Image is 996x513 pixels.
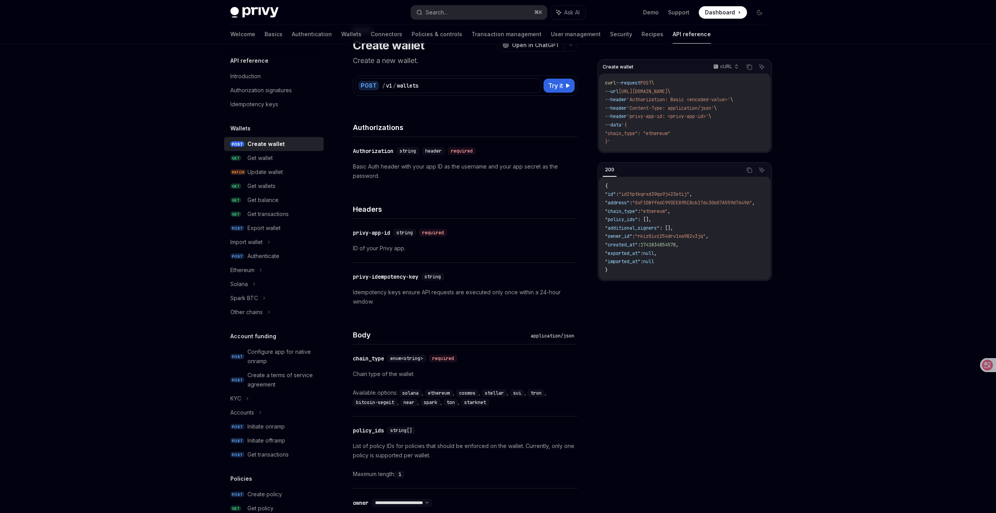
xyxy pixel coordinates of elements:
[400,397,421,407] div: ,
[230,169,246,175] span: PATCH
[510,389,524,397] code: sui
[706,233,708,239] span: ,
[396,230,413,236] span: string
[548,81,563,90] span: Try it
[426,8,447,17] div: Search...
[230,452,244,458] span: POST
[230,408,254,417] div: Accounts
[510,388,528,397] div: ,
[247,450,289,459] div: Get transactions
[638,242,640,248] span: :
[689,191,692,197] span: ,
[605,97,627,103] span: --header
[605,113,627,119] span: --header
[247,347,319,366] div: Configure app for native onramp
[224,165,324,179] a: PATCHUpdate wallet
[230,155,241,161] span: GET
[224,193,324,207] a: GETGet balance
[224,179,324,193] a: GETGet wallets
[230,394,241,403] div: KYC
[230,307,263,317] div: Other chains
[699,6,747,19] a: Dashboard
[528,332,577,340] div: application/json
[230,354,244,360] span: POST
[605,105,627,111] span: --header
[224,345,324,368] a: POSTConfigure app for native onramp
[605,80,616,86] span: curl
[247,167,283,177] div: Update wallet
[390,355,423,362] span: enum<string>
[341,25,361,44] a: Wallets
[224,97,324,111] a: Idempotency keys
[353,388,577,407] div: Available options:
[224,83,324,97] a: Authorization signatures
[353,244,577,253] p: ID of your Privy app.
[230,100,278,109] div: Idempotency keys
[632,200,752,206] span: "0xF1DBff66C993EE895C8cb176c30b07A559d76496"
[482,388,510,397] div: ,
[353,499,368,507] div: owner
[616,191,619,197] span: :
[605,88,619,95] span: --url
[630,200,632,206] span: :
[605,130,670,137] span: "chain_type": "ethereum"
[230,72,261,81] div: Introduction
[605,183,608,189] span: {
[386,82,392,90] div: v1
[730,97,733,103] span: \
[643,250,654,256] span: null
[424,274,441,280] span: string
[353,469,577,479] div: Maximum length:
[425,389,453,397] code: ethereum
[353,369,577,379] p: Chain type of the wallet
[461,399,489,406] code: starknet
[605,139,610,145] span: }'
[668,88,670,95] span: \
[230,377,244,383] span: POST
[353,355,384,362] div: chain_type
[353,273,418,281] div: privy-idempotency-key
[654,250,657,256] span: ,
[382,82,385,90] div: /
[353,399,397,406] code: bitcoin-segwit
[627,97,730,103] span: 'Authorization: Basic <encoded-value>'
[230,506,241,511] span: GET
[498,39,564,52] button: Open in ChatGPT
[353,55,577,66] p: Create a new wallet.
[603,165,617,174] div: 200
[632,233,635,239] span: :
[230,424,244,430] span: POST
[230,56,268,65] h5: API reference
[605,122,621,128] span: --data
[230,237,263,247] div: Import wallet
[230,492,244,497] span: POST
[627,113,708,119] span: 'privy-app-id: <privy-app-id>'
[429,355,457,362] div: required
[714,105,717,111] span: \
[224,434,324,448] a: POSTInitiate offramp
[224,420,324,434] a: POSTInitiate onramp
[744,165,754,175] button: Copy the contents from the code block
[605,191,616,197] span: "id"
[709,60,742,74] button: cURL
[421,397,444,407] div: ,
[640,208,668,214] span: "ethereum"
[757,62,767,72] button: Ask AI
[353,330,528,340] h4: Body
[643,9,659,16] a: Demo
[247,223,281,233] div: Export wallet
[230,279,248,289] div: Solana
[230,293,258,303] div: Spark BTC
[397,82,419,90] div: wallets
[400,148,416,154] span: string
[720,63,732,70] p: cURL
[425,388,456,397] div: ,
[605,200,630,206] span: "address"
[224,221,324,235] a: POSTExport wallet
[528,389,545,397] code: tron
[353,147,393,155] div: Authorization
[353,229,390,237] div: privy-app-id
[247,504,274,513] div: Get policy
[230,124,251,133] h5: Wallets
[619,88,668,95] span: [URL][DOMAIN_NAME]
